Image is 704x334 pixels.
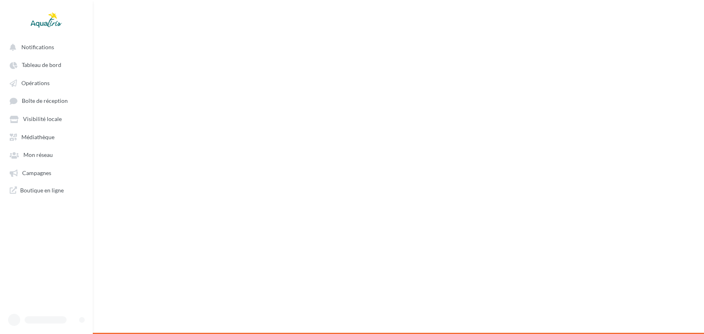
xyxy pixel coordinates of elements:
span: Notifications [21,44,54,50]
a: Boutique en ligne [5,183,88,197]
a: Boîte de réception [5,93,88,108]
a: Campagnes [5,165,88,180]
a: Mon réseau [5,147,88,162]
a: Médiathèque [5,129,88,144]
span: Visibilité locale [23,116,62,123]
span: Boîte de réception [22,98,68,104]
span: Médiathèque [21,134,54,140]
a: Opérations [5,75,88,90]
span: Mon réseau [23,152,53,159]
button: Notifications [5,40,85,54]
a: Tableau de bord [5,57,88,72]
span: Boutique en ligne [20,186,64,194]
span: Opérations [21,79,50,86]
a: Visibilité locale [5,111,88,126]
span: Tableau de bord [22,62,61,69]
span: Campagnes [22,169,51,176]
